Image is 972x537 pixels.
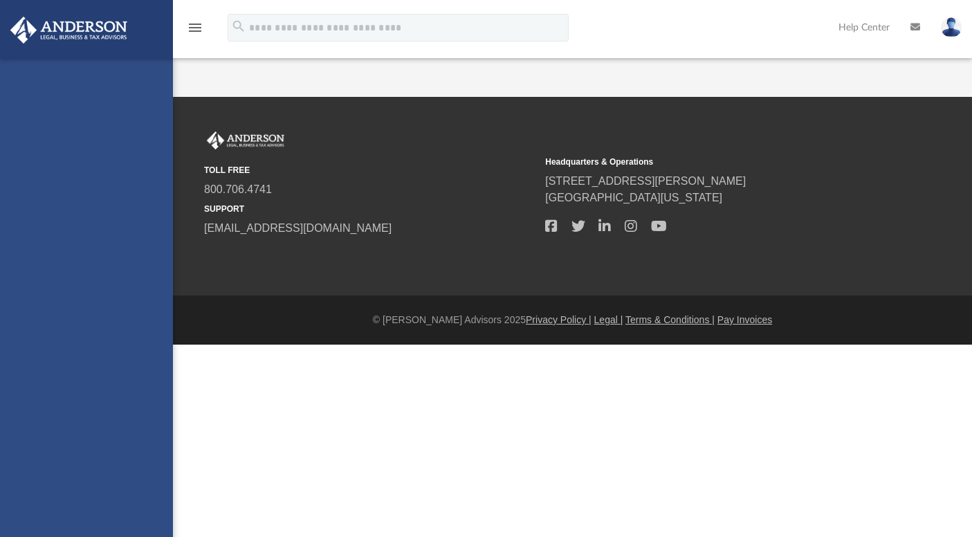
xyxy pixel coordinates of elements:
[204,183,272,195] a: 800.706.4741
[545,192,722,203] a: [GEOGRAPHIC_DATA][US_STATE]
[187,19,203,36] i: menu
[204,131,287,149] img: Anderson Advisors Platinum Portal
[187,26,203,36] a: menu
[204,203,535,215] small: SUPPORT
[594,314,623,325] a: Legal |
[204,164,535,176] small: TOLL FREE
[625,314,715,325] a: Terms & Conditions |
[717,314,772,325] a: Pay Invoices
[941,17,962,37] img: User Pic
[231,19,246,34] i: search
[6,17,131,44] img: Anderson Advisors Platinum Portal
[545,156,877,168] small: Headquarters & Operations
[173,313,972,327] div: © [PERSON_NAME] Advisors 2025
[526,314,592,325] a: Privacy Policy |
[204,222,392,234] a: [EMAIL_ADDRESS][DOMAIN_NAME]
[545,175,746,187] a: [STREET_ADDRESS][PERSON_NAME]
